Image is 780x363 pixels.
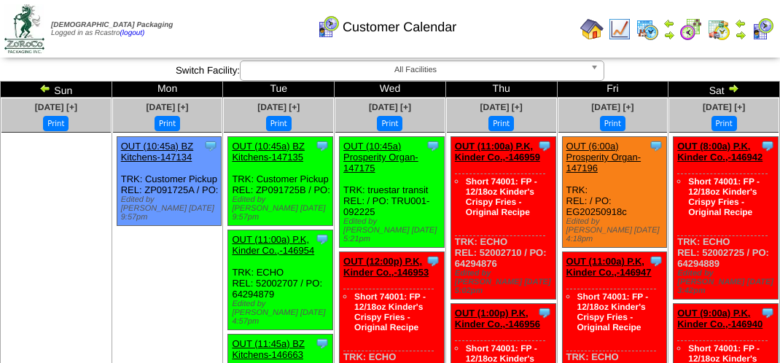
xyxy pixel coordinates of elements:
[203,138,218,153] img: Tooltip
[455,269,555,295] div: Edited by [PERSON_NAME] [DATE] 5:02pm
[663,17,675,29] img: arrowleft.gif
[155,116,180,131] button: Print
[232,141,304,163] a: OUT (10:45a) BZ Kitchens-147135
[537,138,552,153] img: Tooltip
[668,82,780,98] td: Sat
[455,141,540,163] a: OUT (11:00a) P.K, Kinder Co.,-146959
[735,29,746,41] img: arrowright.gif
[760,305,775,320] img: Tooltip
[343,256,429,278] a: OUT (12:00p) P.K, Kinder Co.,-146953
[537,305,552,320] img: Tooltip
[246,61,585,79] span: All Facilities
[35,102,77,112] a: [DATE] [+]
[315,336,329,351] img: Tooltip
[43,116,69,131] button: Print
[760,138,775,153] img: Tooltip
[266,116,292,131] button: Print
[751,17,774,41] img: calendarcustomer.gif
[1,82,112,98] td: Sun
[377,116,402,131] button: Print
[466,176,537,217] a: Short 74001: FP - 12/18oz Kinder's Crispy Fries - Original Recipe
[480,102,523,112] a: [DATE] [+]
[232,300,332,326] div: Edited by [PERSON_NAME] [DATE] 4:57pm
[232,195,332,222] div: Edited by [PERSON_NAME] [DATE] 9:57pm
[566,256,652,278] a: OUT (11:00a) P.K, Kinder Co.,-146947
[343,217,444,243] div: Edited by [PERSON_NAME] [DATE] 5:21pm
[426,254,440,268] img: Tooltip
[316,15,340,39] img: calendarcustomer.gif
[335,82,446,98] td: Wed
[677,308,763,329] a: OUT (9:00a) P.K, Kinder Co.,-146940
[343,20,456,35] span: Customer Calendar
[711,116,737,131] button: Print
[688,176,760,217] a: Short 74001: FP - 12/18oz Kinder's Crispy Fries - Original Recipe
[223,82,335,98] td: Tue
[562,137,667,248] div: TRK: REL: / PO: EG20250918c
[121,141,193,163] a: OUT (10:45a) BZ Kitchens-147134
[232,234,314,256] a: OUT (11:00a) P.K, Kinder Co.,-146954
[679,17,703,41] img: calendarblend.gif
[369,102,411,112] a: [DATE] [+]
[703,102,745,112] a: [DATE] [+]
[488,116,514,131] button: Print
[636,17,659,41] img: calendarprod.gif
[343,141,418,173] a: OUT (10:45a) Prosperity Organ-147175
[677,269,778,295] div: Edited by [PERSON_NAME] [DATE] 3:42pm
[707,17,730,41] img: calendarinout.gif
[649,138,663,153] img: Tooltip
[728,82,739,94] img: arrowright.gif
[315,138,329,153] img: Tooltip
[677,141,763,163] a: OUT (8:00a) P.K, Kinder Co.,-146942
[649,254,663,268] img: Tooltip
[566,141,641,173] a: OUT (6:00a) Prosperity Organ-147196
[51,21,173,29] span: [DEMOGRAPHIC_DATA] Packaging
[566,217,667,243] div: Edited by [PERSON_NAME] [DATE] 4:18pm
[591,102,633,112] a: [DATE] [+]
[354,292,426,332] a: Short 74001: FP - 12/18oz Kinder's Crispy Fries - Original Recipe
[121,195,222,222] div: Edited by [PERSON_NAME] [DATE] 9:57pm
[120,29,145,37] a: (logout)
[117,137,222,226] div: TRK: Customer Pickup REL: ZP091725A / PO:
[445,82,557,98] td: Thu
[577,292,649,332] a: Short 74001: FP - 12/18oz Kinder's Crispy Fries - Original Recipe
[315,232,329,246] img: Tooltip
[112,82,223,98] td: Mon
[735,17,746,29] img: arrowleft.gif
[674,137,779,300] div: TRK: ECHO REL: 52002725 / PO: 64294889
[147,102,189,112] a: [DATE] [+]
[51,21,173,37] span: Logged in as Rcastro
[4,4,44,53] img: zoroco-logo-small.webp
[557,82,668,98] td: Fri
[426,138,440,153] img: Tooltip
[257,102,300,112] a: [DATE] [+]
[600,116,625,131] button: Print
[608,17,631,41] img: line_graph.gif
[451,137,555,300] div: TRK: ECHO REL: 52002710 / PO: 64294876
[228,230,333,330] div: TRK: ECHO REL: 52002707 / PO: 64294879
[228,137,333,226] div: TRK: Customer Pickup REL: ZP091725B / PO:
[232,338,304,360] a: OUT (11:45a) BZ Kitchens-146663
[39,82,51,94] img: arrowleft.gif
[455,308,540,329] a: OUT (1:00p) P.K, Kinder Co.,-146956
[663,29,675,41] img: arrowright.gif
[340,137,445,248] div: TRK: truestar transit REL: / PO: TRU001-092225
